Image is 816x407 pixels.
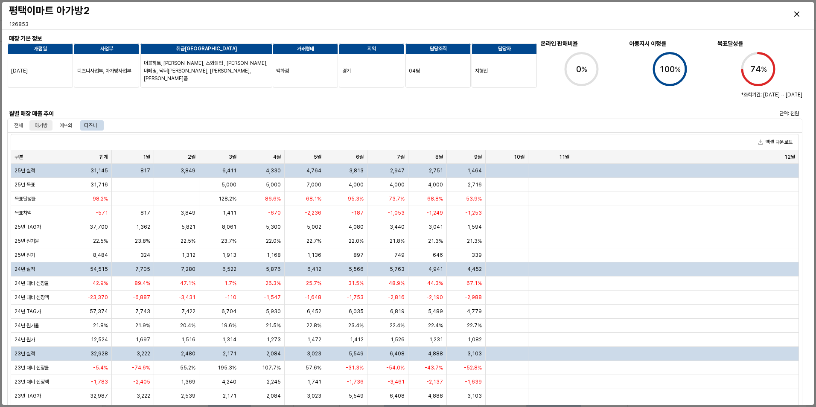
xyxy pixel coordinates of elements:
[426,378,443,385] span: -2,137
[265,195,281,202] span: 86.6%
[140,209,150,216] span: 817
[276,67,335,75] p: 백화점
[465,294,482,301] span: -2,988
[581,65,587,73] tspan: %
[15,238,39,244] span: 25년 원가율
[90,392,108,399] span: 32,987
[761,65,767,73] tspan: %
[223,392,236,399] span: 2,171
[93,364,108,371] span: -5.4%
[717,40,799,47] h6: 목표달성률
[425,280,443,287] span: -44.3%
[675,65,681,73] tspan: %
[136,224,150,230] span: 1,362
[307,378,321,385] span: 1,741
[429,167,443,174] span: 2,751
[307,350,321,357] span: 3,023
[629,40,711,47] h6: 이동지시 이행률
[181,350,195,357] span: 2,480
[430,46,447,52] strong: 담당조직
[222,266,236,273] span: 6,522
[133,378,150,385] span: -2,405
[472,252,482,259] span: 339
[90,308,108,315] span: 57,374
[467,392,482,399] span: 3,103
[467,266,482,273] span: 4,452
[96,209,108,216] span: -571
[306,195,321,202] span: 68.1%
[390,308,405,315] span: 6,819
[15,350,35,357] span: 23년 실적
[353,252,364,259] span: 897
[15,167,35,174] span: 25년 실적
[428,181,443,188] span: 4,000
[143,154,150,160] span: 1월
[426,294,443,301] span: -2,190
[90,224,108,230] span: 37,700
[223,209,236,216] span: 1,411
[267,336,281,343] span: 1,273
[90,167,108,174] span: 31,145
[576,64,587,74] text: 0
[54,120,77,131] div: 에뜨와
[15,336,35,343] span: 24년 원가
[388,378,405,385] span: -3,461
[15,195,36,202] span: 목표달성율
[15,308,41,315] span: 24년 TAG가
[307,308,321,315] span: 6,452
[429,336,443,343] span: 1,231
[90,266,108,273] span: 54,515
[181,238,195,244] span: 22.5%
[433,252,443,259] span: 646
[140,252,150,259] span: 324
[144,59,269,82] p: 더블하트, [PERSON_NAME], 스와들업 , [PERSON_NAME], 마페띵, 닥터[PERSON_NAME], [PERSON_NAME], [PERSON_NAME]품
[266,181,281,188] span: 5,000
[267,378,281,385] span: 2,245
[428,266,443,273] span: 4,941
[787,4,807,24] button: Close
[342,67,401,75] p: 경기
[306,322,321,329] span: 22.8%
[99,154,108,160] span: 합계
[266,224,281,230] span: 5,300
[467,308,482,315] span: 4,779
[307,252,321,259] span: 1,136
[180,322,195,329] span: 20.4%
[307,392,321,399] span: 3,023
[137,392,150,399] span: 3,222
[93,252,108,259] span: 8,484
[181,167,195,174] span: 3,849
[784,154,795,160] span: 12월
[717,52,799,86] div: Progress circle
[181,392,195,399] span: 2,539
[389,195,405,202] span: 73.7%
[229,154,236,160] span: 3월
[435,154,443,160] span: 8월
[181,378,195,385] span: 1,369
[428,308,443,315] span: 5,489
[90,280,108,287] span: -42.9%
[223,350,236,357] span: 2,171
[221,181,236,188] span: 5,000
[467,350,482,357] span: 3,103
[182,252,195,259] span: 1,312
[349,392,364,399] span: 5,549
[306,364,321,371] span: 57.6%
[15,154,23,160] span: 구분
[132,364,150,371] span: -74.6%
[263,280,281,287] span: -26.3%
[356,154,364,160] span: 6월
[11,67,70,75] p: [DATE]
[349,308,364,315] span: 6,035
[306,238,321,244] span: 22.7%
[514,154,525,160] span: 10월
[59,120,72,131] div: 에뜨와
[390,238,405,244] span: 21.8%
[755,137,796,147] button: 엑셀 다운로드
[77,67,136,75] p: 디즈니사업부, 아가방사업부
[346,364,364,371] span: -31.3%
[428,224,443,230] span: 3,041
[350,336,364,343] span: 1,412
[178,280,195,287] span: -47.1%
[428,238,443,244] span: 21.3%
